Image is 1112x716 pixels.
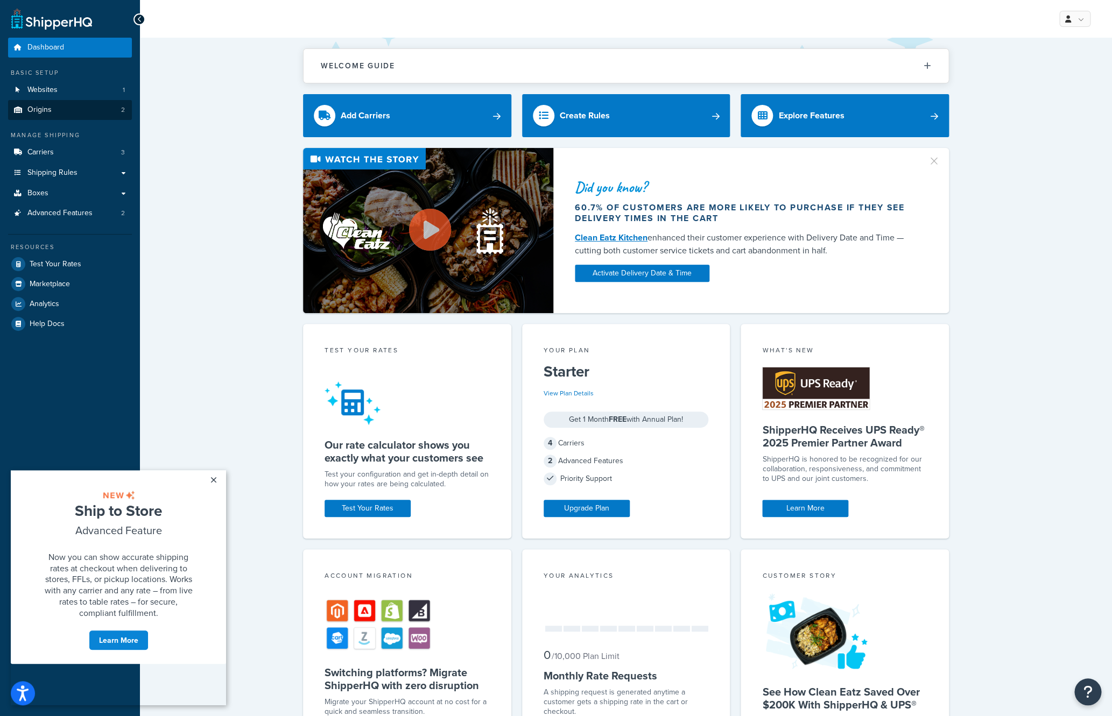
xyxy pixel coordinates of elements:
[8,203,132,223] li: Advanced Features
[552,650,620,662] small: / 10,000 Plan Limit
[560,108,610,123] div: Create Rules
[121,148,125,157] span: 3
[325,470,490,489] div: Test your configuration and get in-depth detail on how your rates are being calculated.
[325,571,490,583] div: Account Migration
[544,455,557,467] span: 2
[321,62,395,70] h2: Welcome Guide
[303,94,511,137] a: Add Carriers
[762,345,927,358] div: What's New
[8,38,132,58] a: Dashboard
[522,94,730,137] a: Create Rules
[8,243,132,252] div: Resources
[27,86,58,95] span: Websites
[27,105,52,115] span: Origins
[544,388,594,398] a: View Plan Details
[8,143,132,162] li: Carriers
[544,345,709,358] div: Your Plan
[65,52,151,68] span: Advanced Feature
[544,412,709,428] div: Get 1 Month with Annual Plan!
[121,209,125,218] span: 2
[609,414,627,425] strong: FREE
[8,294,132,314] a: Analytics
[64,30,151,51] span: Ship to Store
[8,254,132,274] a: Test Your Rates
[544,471,709,486] div: Priority Support
[762,455,927,484] p: ShipperHQ is honored to be recognized for our collaboration, responsiveness, and commitment to UP...
[762,685,927,711] h5: See How Clean Eatz Saved Over $200K With ShipperHQ & UPS®
[30,300,59,309] span: Analytics
[544,453,709,469] div: Advanced Features
[123,86,125,95] span: 1
[27,148,54,157] span: Carriers
[575,231,915,257] div: enhanced their customer experience with Delivery Date and Time — cutting both customer service ti...
[8,183,132,203] a: Boxes
[30,320,65,329] span: Help Docs
[30,260,81,269] span: Test Your Rates
[30,280,70,289] span: Marketplace
[8,163,132,183] a: Shipping Rules
[34,81,182,148] span: Now you can show accurate shipping rates at checkout when delivering to stores, FFLs, or pickup l...
[544,363,709,380] h5: Starter
[544,437,557,450] span: 4
[27,43,64,52] span: Dashboard
[544,646,551,664] span: 0
[741,94,949,137] a: Explore Features
[121,105,125,115] span: 2
[325,500,411,517] a: Test Your Rates
[778,108,844,123] div: Explore Features
[8,80,132,100] a: Websites1
[575,202,915,224] div: 60.7% of customers are more likely to purchase if they see delivery times in the cart
[325,345,490,358] div: Test your rates
[27,189,48,198] span: Boxes
[762,500,848,517] a: Learn More
[575,265,709,282] a: Activate Delivery Date & Time
[762,571,927,583] div: Customer Story
[304,49,948,83] button: Welcome Guide
[544,500,630,517] a: Upgrade Plan
[27,168,78,178] span: Shipping Rules
[325,666,490,692] h5: Switching platforms? Migrate ShipperHQ with zero disruption
[8,100,132,120] li: Origins
[575,180,915,195] div: Did you know?
[8,314,132,334] a: Help Docs
[575,231,648,244] a: Clean Eatz Kitchen
[303,148,553,313] img: Video thumbnail
[341,108,390,123] div: Add Carriers
[8,274,132,294] a: Marketplace
[544,436,709,451] div: Carriers
[8,203,132,223] a: Advanced Features2
[8,68,132,77] div: Basic Setup
[762,423,927,449] h5: ShipperHQ Receives UPS Ready® 2025 Premier Partner Award
[544,669,709,682] h5: Monthly Rate Requests
[8,100,132,120] a: Origins2
[325,438,490,464] h5: Our rate calculator shows you exactly what your customers see
[1074,678,1101,705] button: Open Resource Center
[8,131,132,140] div: Manage Shipping
[8,80,132,100] li: Websites
[27,209,93,218] span: Advanced Features
[78,160,138,180] a: Learn More
[544,571,709,583] div: Your Analytics
[8,143,132,162] a: Carriers3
